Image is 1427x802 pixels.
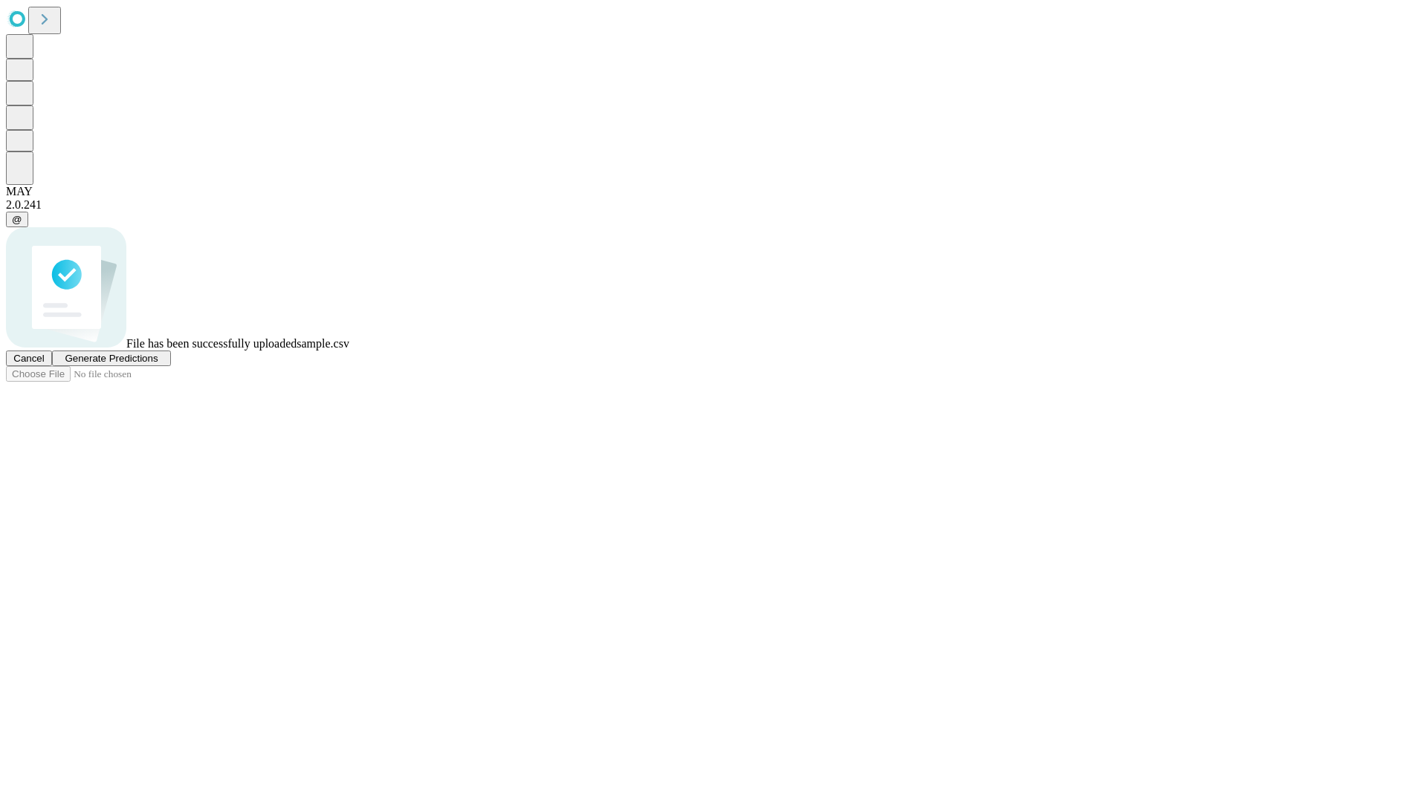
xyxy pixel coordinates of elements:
div: 2.0.241 [6,198,1421,212]
button: @ [6,212,28,227]
button: Generate Predictions [52,351,171,366]
button: Cancel [6,351,52,366]
span: Generate Predictions [65,353,158,364]
span: Cancel [13,353,45,364]
div: MAY [6,185,1421,198]
span: @ [12,214,22,225]
span: sample.csv [297,337,349,350]
span: File has been successfully uploaded [126,337,297,350]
